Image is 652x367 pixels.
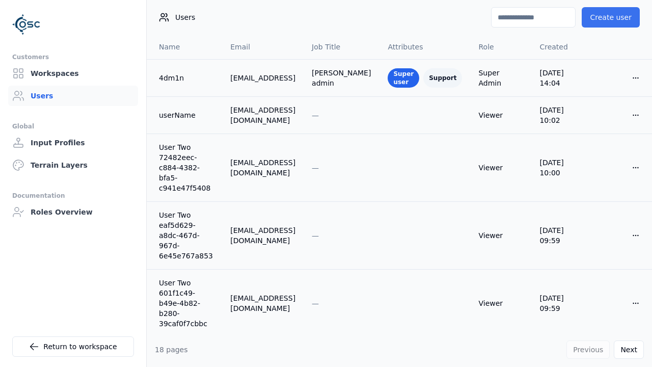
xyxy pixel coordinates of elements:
[12,336,134,357] a: Return to workspace
[388,68,419,88] div: Super user
[312,68,371,88] div: [PERSON_NAME] admin
[230,293,295,313] div: [EMAIL_ADDRESS][DOMAIN_NAME]
[614,340,644,359] button: Next
[312,231,319,240] span: —
[312,111,319,119] span: —
[379,35,470,59] th: Attributes
[8,202,138,222] a: Roles Overview
[582,7,640,28] button: Create user
[539,68,586,88] div: [DATE] 14:04
[8,155,138,175] a: Terrain Layers
[470,35,531,59] th: Role
[159,110,214,120] a: userName
[12,120,134,133] div: Global
[222,35,304,59] th: Email
[12,190,134,202] div: Documentation
[155,346,188,354] span: 18 pages
[478,230,523,241] div: Viewer
[312,164,319,172] span: —
[531,35,594,59] th: Created
[230,105,295,125] div: [EMAIL_ADDRESS][DOMAIN_NAME]
[539,158,586,178] div: [DATE] 10:00
[159,278,214,329] a: User Two 601f1c49-b49e-4b82-b280-39caf0f7cbbc
[478,298,523,308] div: Viewer
[478,110,523,120] div: Viewer
[12,51,134,63] div: Customers
[12,10,41,39] img: Logo
[230,73,295,83] div: [EMAIL_ADDRESS]
[304,35,379,59] th: Job Title
[147,35,222,59] th: Name
[478,68,523,88] div: Super Admin
[175,12,195,22] span: Users
[312,299,319,307] span: —
[478,163,523,173] div: Viewer
[8,86,138,106] a: Users
[423,68,462,88] div: Support
[539,225,586,246] div: [DATE] 09:59
[230,225,295,246] div: [EMAIL_ADDRESS][DOMAIN_NAME]
[8,133,138,153] a: Input Profiles
[159,210,214,261] a: User Two eaf5d629-a8dc-467d-967d-6e45e767a853
[539,105,586,125] div: [DATE] 10:02
[8,63,138,84] a: Workspaces
[230,158,295,178] div: [EMAIL_ADDRESS][DOMAIN_NAME]
[539,293,586,313] div: [DATE] 09:59
[159,142,214,193] a: User Two 72482eec-c884-4382-bfa5-c941e47f5408
[159,73,214,83] a: 4dm1n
